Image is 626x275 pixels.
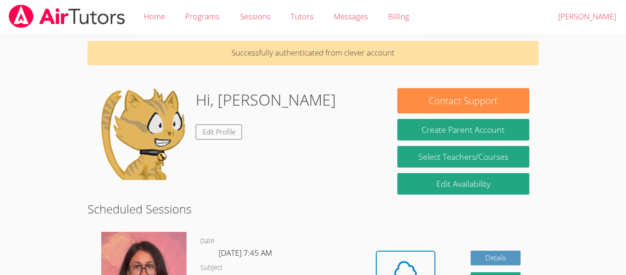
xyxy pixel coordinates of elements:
[334,11,368,22] span: Messages
[397,88,529,113] button: Contact Support
[196,88,336,112] h1: Hi, [PERSON_NAME]
[200,236,214,247] dt: Date
[196,124,242,140] a: Edit Profile
[471,251,521,266] a: Details
[8,5,126,28] img: airtutors_banner-c4298cdbf04f3fff15de1276eac7730deb9818008684d7c2e4769d2f7ddbe033.png
[219,247,272,258] span: [DATE] 7:45 AM
[97,88,188,180] img: default.png
[397,173,529,195] a: Edit Availability
[397,146,529,168] a: Select Teachers/Courses
[88,200,538,218] h2: Scheduled Sessions
[88,41,538,65] p: Successfully authenticated from clever account
[200,262,223,274] dt: Subject
[397,119,529,140] button: Create Parent Account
